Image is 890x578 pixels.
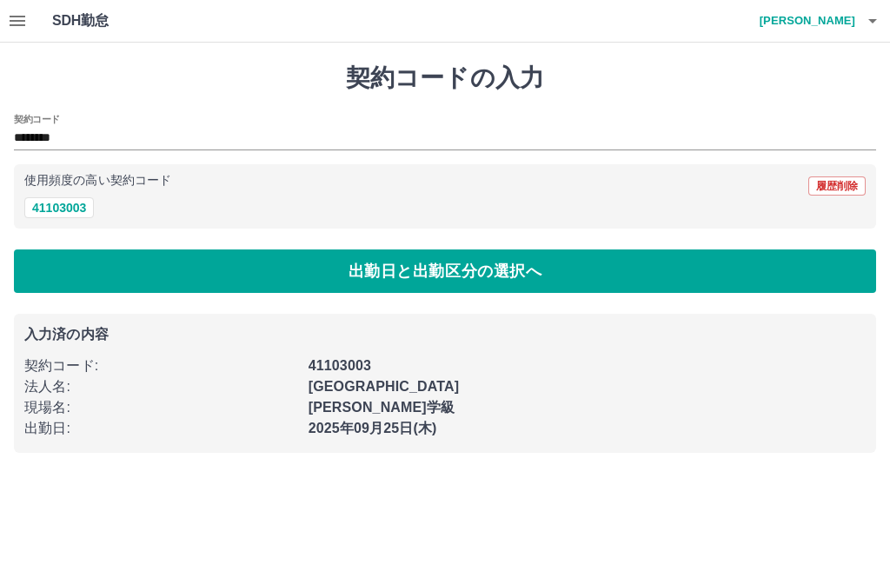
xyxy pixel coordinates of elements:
p: 法人名 : [24,376,298,397]
button: 履歴削除 [808,176,866,196]
h1: 契約コードの入力 [14,63,876,93]
h2: 契約コード [14,112,60,126]
p: 出勤日 : [24,418,298,439]
button: 41103003 [24,197,94,218]
b: 41103003 [309,358,371,373]
b: [PERSON_NAME]学級 [309,400,455,415]
p: 契約コード : [24,355,298,376]
b: 2025年09月25日(木) [309,421,437,435]
p: 使用頻度の高い契約コード [24,175,171,187]
b: [GEOGRAPHIC_DATA] [309,379,460,394]
p: 現場名 : [24,397,298,418]
button: 出勤日と出勤区分の選択へ [14,249,876,293]
p: 入力済の内容 [24,328,866,342]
